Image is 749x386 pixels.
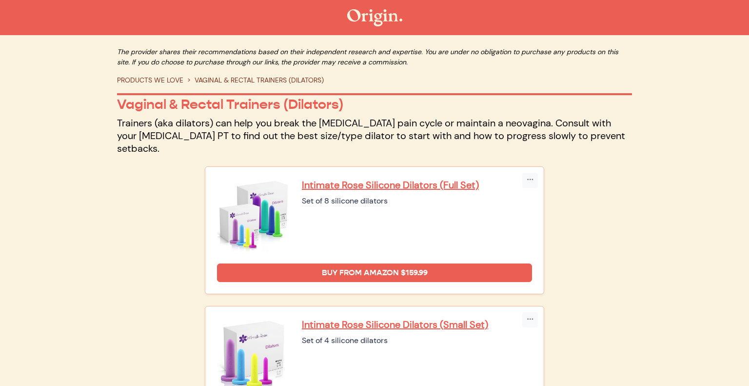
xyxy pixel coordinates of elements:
p: Trainers (aka dilators) can help you break the [MEDICAL_DATA] pain cycle or maintain a neovagina.... [117,117,632,155]
p: The provider shares their recommendations based on their independent research and expertise. You ... [117,47,632,67]
img: The Origin Shop [347,9,402,26]
a: Intimate Rose Silicone Dilators (Full Set) [302,179,532,191]
a: PRODUCTS WE LOVE [117,76,183,84]
img: Intimate Rose Silicone Dilators (Full Set) [217,179,290,252]
div: Set of 8 silicone dilators [302,195,532,207]
a: Intimate Rose Silicone Dilators (Small Set) [302,318,532,331]
p: Vaginal & Rectal Trainers (Dilators) [117,96,632,113]
a: Buy from Amazon $159.99 [217,264,532,282]
li: VAGINAL & RECTAL TRAINERS (DILATORS) [183,75,324,85]
div: Set of 4 silicone dilators [302,335,532,346]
